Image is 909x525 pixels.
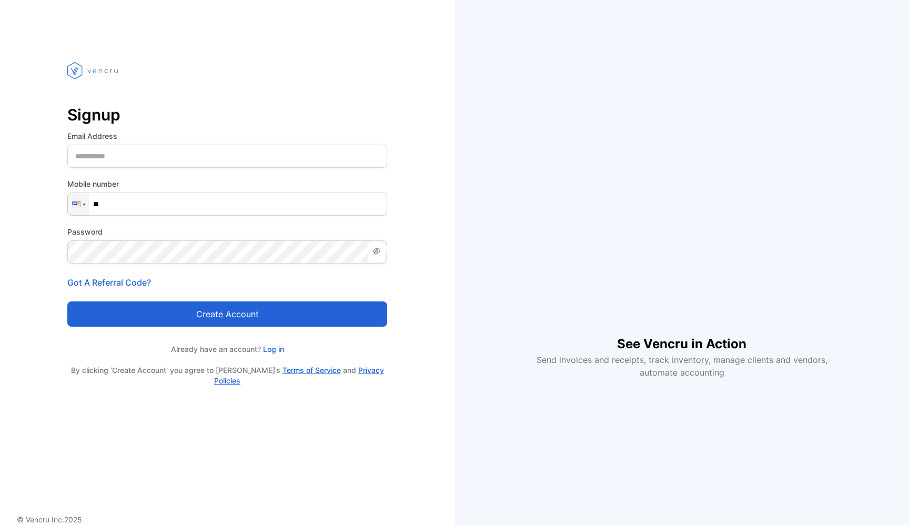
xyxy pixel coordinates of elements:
p: Signup [67,102,387,127]
button: Create account [67,301,387,327]
img: vencru logo [67,42,120,99]
p: By clicking ‘Create Account’ you agree to [PERSON_NAME]’s and [67,365,387,386]
a: Terms of Service [282,366,341,375]
iframe: YouTube video player [529,146,834,318]
div: United States: + 1 [68,193,88,215]
label: Email Address [67,130,387,142]
label: Password [67,226,387,237]
h1: See Vencru in Action [617,318,746,354]
label: Mobile number [67,178,387,189]
a: Log in [261,345,284,354]
p: Send invoices and receipts, track inventory, manage clients and vendors, automate accounting [530,354,833,379]
p: Already have an account? [67,344,387,355]
p: Got A Referral Code? [67,276,387,289]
